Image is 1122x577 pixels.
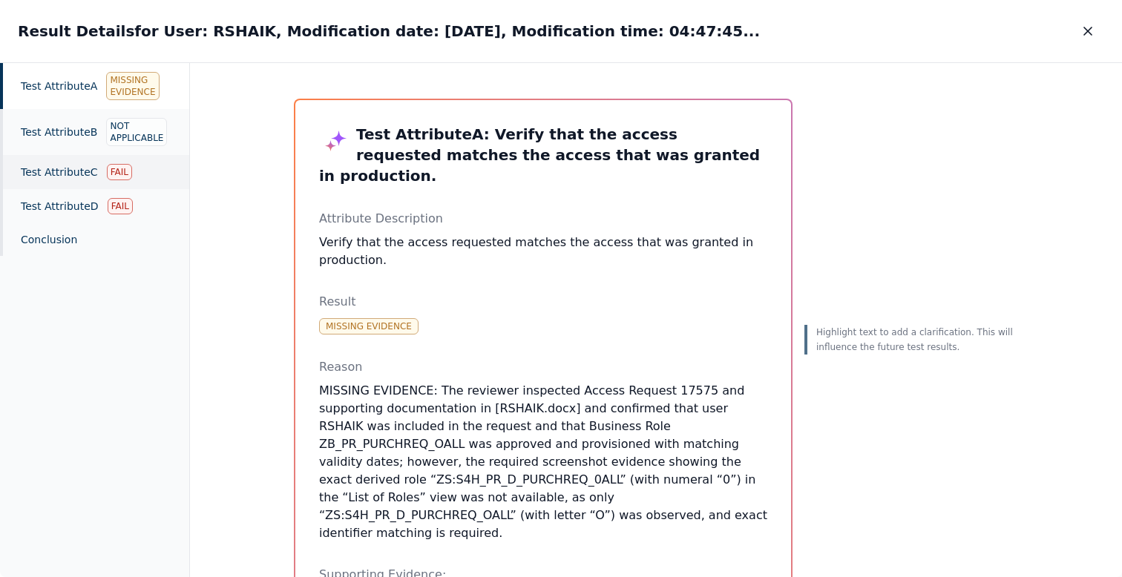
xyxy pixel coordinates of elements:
[319,358,767,376] p: Reason
[106,72,159,100] div: Missing Evidence
[319,234,767,269] p: Verify that the access requested matches the access that was granted in production.
[106,118,167,146] div: Not Applicable
[108,198,133,214] div: Fail
[816,325,1018,355] p: Highlight text to add a clarification. This will influence the future test results.
[319,124,767,186] h3: Test Attribute A : Verify that the access requested matches the access that was granted in produc...
[319,318,419,334] div: Missing Evidence
[319,382,767,542] p: MISSING EVIDENCE: The reviewer inspected Access Request 17575 and supporting documentation in [RS...
[319,293,767,311] p: Result
[18,21,760,42] h2: Result Details for User: RSHAIK, Modification date: [DATE], Modification time: 04:47:45...
[107,164,132,180] div: Fail
[319,210,767,228] p: Attribute Description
